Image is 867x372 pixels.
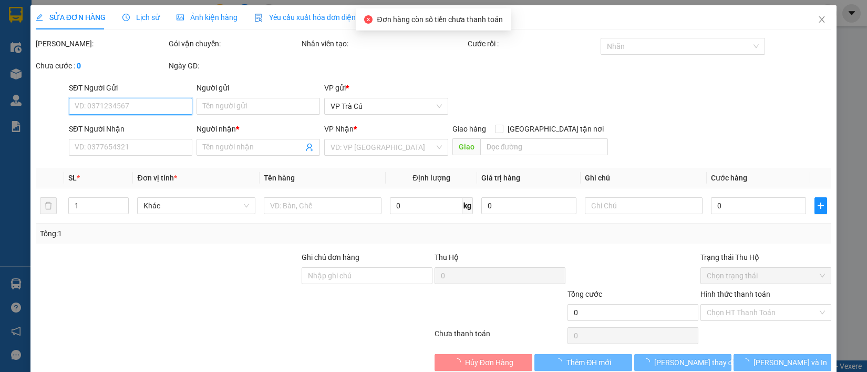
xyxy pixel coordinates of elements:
[377,15,502,24] span: Đơn hàng còn số tiền chưa thanh toán
[815,202,827,210] span: plus
[807,5,837,35] button: Close
[452,125,486,133] span: Giao hàng
[254,14,263,22] img: icon
[566,357,611,368] span: Thêm ĐH mới
[69,82,192,94] div: SĐT Người Gửi
[36,38,167,49] div: [PERSON_NAME]:
[264,197,381,214] input: VD: Bàn, Ghế
[435,354,532,371] button: Hủy Đơn Hàng
[742,358,754,366] span: loading
[435,253,459,262] span: Thu Hộ
[122,14,130,21] span: clock-circle
[264,174,295,182] span: Tên hàng
[468,38,598,49] div: Cước rồi :
[36,60,167,72] div: Chưa cước :
[36,13,106,22] span: SỬA ĐƠN HÀNG
[818,15,826,24] span: close
[643,358,654,366] span: loading
[481,174,520,182] span: Giá trị hàng
[534,354,632,371] button: Thêm ĐH mới
[197,82,320,94] div: Người gửi
[581,168,707,188] th: Ghi chú
[585,197,703,214] input: Ghi Chú
[302,253,359,262] label: Ghi chú đơn hàng
[707,268,825,284] span: Chọn trạng thái
[465,357,513,368] span: Hủy Đơn Hàng
[68,174,77,182] span: SL
[137,174,177,182] span: Đơn vị tính
[177,14,184,21] span: picture
[734,354,831,371] button: [PERSON_NAME] và In
[634,354,732,371] button: [PERSON_NAME] thay đổi
[69,123,192,135] div: SĐT Người Nhận
[754,357,827,368] span: [PERSON_NAME] và In
[567,290,602,298] span: Tổng cước
[77,62,81,70] b: 0
[169,60,300,72] div: Ngày GD:
[324,82,448,94] div: VP gửi
[452,138,480,155] span: Giao
[143,198,249,214] span: Khác
[331,98,441,114] span: VP Trà Cú
[169,38,300,49] div: Gói vận chuyển:
[453,358,465,366] span: loading
[654,357,738,368] span: [PERSON_NAME] thay đổi
[364,15,373,24] span: close-circle
[700,290,770,298] label: Hình thức thanh toán
[177,13,238,22] span: Ảnh kiện hàng
[480,138,608,155] input: Dọc đường
[324,125,354,133] span: VP Nhận
[40,228,335,239] div: Tổng: 1
[302,38,466,49] div: Nhân viên tạo:
[305,143,314,152] span: user-add
[197,123,320,135] div: Người nhận
[36,14,43,21] span: edit
[302,267,432,284] input: Ghi chú đơn hàng
[434,328,566,346] div: Chưa thanh toán
[555,358,566,366] span: loading
[700,252,831,263] div: Trạng thái Thu Hộ
[254,13,365,22] span: Yêu cầu xuất hóa đơn điện tử
[711,174,747,182] span: Cước hàng
[814,197,828,214] button: plus
[462,197,473,214] span: kg
[503,123,608,135] span: [GEOGRAPHIC_DATA] tận nơi
[40,197,57,214] button: delete
[122,13,160,22] span: Lịch sử
[413,174,450,182] span: Định lượng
